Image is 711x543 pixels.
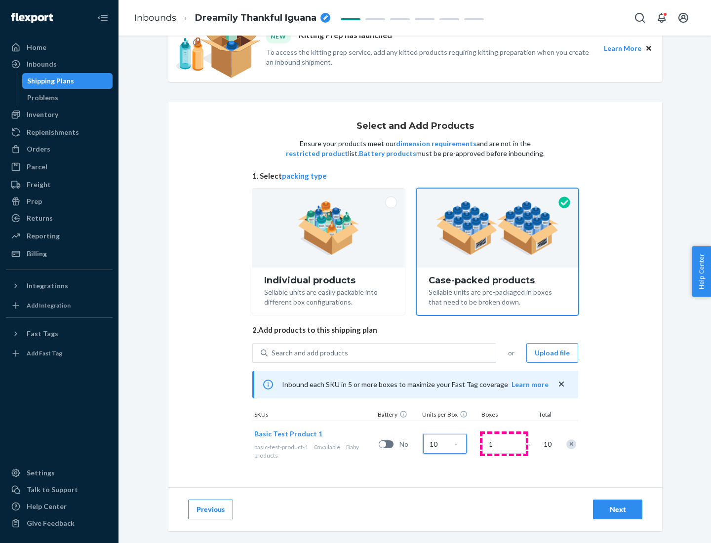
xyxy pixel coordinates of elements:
div: Case-packed products [429,275,566,285]
span: 1. Select [252,171,578,181]
button: Next [593,500,642,519]
a: Inventory [6,107,113,122]
input: Case Quantity [423,434,467,454]
div: Sellable units are easily packable into different box configurations. [264,285,393,307]
div: Add Integration [27,301,71,310]
a: Talk to Support [6,482,113,498]
button: Previous [188,500,233,519]
div: Freight [27,180,51,190]
div: Inbound each SKU in 5 or more boxes to maximize your Fast Tag coverage [252,371,578,398]
a: Settings [6,465,113,481]
div: Replenishments [27,127,79,137]
div: Integrations [27,281,68,291]
a: Returns [6,210,113,226]
div: NEW [266,30,291,43]
span: Dreamily Thankful Iguana [195,12,316,25]
div: Remove Item [566,439,576,449]
button: packing type [282,171,327,181]
a: Home [6,39,113,55]
div: Units per Box [420,410,479,421]
div: Talk to Support [27,485,78,495]
a: Help Center [6,499,113,514]
a: Add Fast Tag [6,346,113,361]
div: Total [529,410,553,421]
button: Fast Tags [6,326,113,342]
div: Search and add products [272,348,348,358]
div: Sellable units are pre-packaged in boxes that need to be broken down. [429,285,566,307]
div: Give Feedback [27,518,75,528]
a: Inbounds [134,12,176,23]
button: Integrations [6,278,113,294]
button: Learn More [604,43,641,54]
div: Battery [376,410,420,421]
a: Reporting [6,228,113,244]
button: Close Navigation [93,8,113,28]
button: Give Feedback [6,515,113,531]
div: Shipping Plans [27,76,74,86]
div: Next [601,504,634,514]
a: Problems [22,90,113,106]
a: Orders [6,141,113,157]
div: Settings [27,468,55,478]
a: Billing [6,246,113,262]
div: Inbounds [27,59,57,69]
div: Returns [27,213,53,223]
div: Fast Tags [27,329,58,339]
div: Orders [27,144,50,154]
button: Upload file [526,343,578,363]
div: Add Fast Tag [27,349,62,357]
img: individual-pack.facf35554cb0f1810c75b2bd6df2d64e.png [298,201,359,255]
div: SKUs [252,410,376,421]
a: Inbounds [6,56,113,72]
div: Home [27,42,46,52]
button: Close [643,43,654,54]
span: Basic Test Product 1 [254,429,322,438]
button: Open notifications [652,8,671,28]
div: Reporting [27,231,60,241]
img: case-pack.59cecea509d18c883b923b81aeac6d0b.png [436,201,559,255]
p: Ensure your products meet our and are not in the list. must be pre-approved before inbounding. [285,139,546,158]
button: Battery products [359,149,416,158]
div: Help Center [27,502,67,511]
span: No [399,439,419,449]
span: 2. Add products to this shipping plan [252,325,578,335]
a: Prep [6,194,113,209]
button: Open account menu [673,8,693,28]
button: dimension requirements [396,139,476,149]
div: Inventory [27,110,58,119]
button: Basic Test Product 1 [254,429,322,439]
button: Help Center [692,246,711,297]
h1: Select and Add Products [356,121,474,131]
button: close [556,379,566,389]
button: restricted product [286,149,348,158]
div: Problems [27,93,58,103]
div: Individual products [264,275,393,285]
a: Replenishments [6,124,113,140]
span: or [508,348,514,358]
div: Billing [27,249,47,259]
span: 0 available [314,443,340,451]
ol: breadcrumbs [126,3,338,33]
a: Freight [6,177,113,193]
span: basic-test-product-1 [254,443,308,451]
img: Flexport logo [11,13,53,23]
p: Kitting Prep has launched [299,30,392,43]
div: Prep [27,196,42,206]
a: Add Integration [6,298,113,313]
button: Learn more [512,380,549,389]
div: Boxes [479,410,529,421]
p: To access the kitting prep service, add any kitted products requiring kitting preparation when yo... [266,47,595,67]
a: Parcel [6,159,113,175]
span: 10 [542,439,552,449]
div: Baby products [254,443,375,460]
span: = [527,439,537,449]
input: Number of boxes [482,434,526,454]
button: Open Search Box [630,8,650,28]
a: Shipping Plans [22,73,113,89]
div: Parcel [27,162,47,172]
